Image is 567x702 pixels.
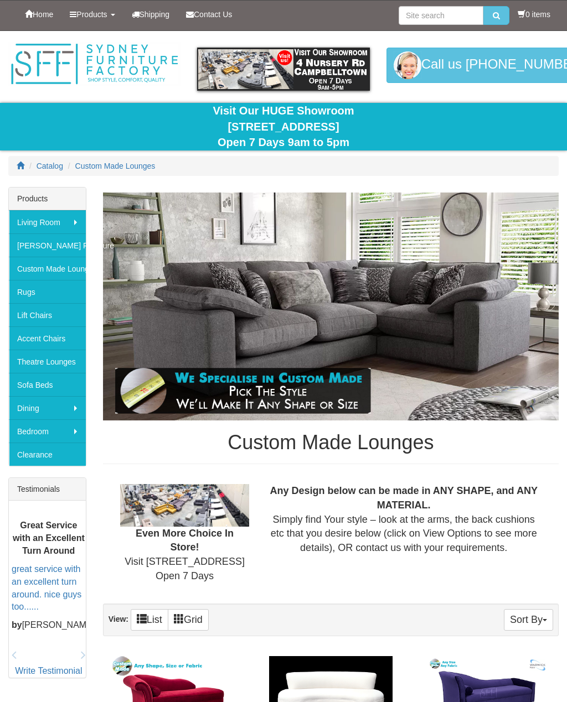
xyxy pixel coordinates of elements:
div: Visit Our HUGE Showroom [STREET_ADDRESS] Open 7 Days 9am to 5pm [8,103,559,150]
a: Contact Us [178,1,240,28]
a: Custom Made Lounges [75,162,156,170]
a: Bedroom [9,419,86,443]
span: Home [33,10,53,19]
span: Contact Us [194,10,232,19]
a: Sofa Beds [9,373,86,396]
a: Home [17,1,61,28]
span: Shipping [140,10,170,19]
a: Custom Made Lounges [9,257,86,280]
a: Grid [168,609,209,631]
a: Lift Chairs [9,303,86,326]
li: 0 items [518,9,550,20]
div: Products [9,188,86,210]
img: Sydney Furniture Factory [8,42,181,86]
input: Site search [399,6,483,25]
b: Great Service with an Excellent Turn Around [13,521,85,555]
b: by [12,620,22,630]
p: [PERSON_NAME] [12,619,86,632]
div: Visit [STREET_ADDRESS] Open 7 Days [112,484,258,583]
a: Rugs [9,280,86,303]
a: Clearance [9,443,86,466]
div: Testimonials [9,478,86,501]
a: List [131,609,168,631]
a: Living Room [9,210,86,233]
a: Products [61,1,123,28]
h1: Custom Made Lounges [103,431,559,454]
img: Custom Made Lounges [103,193,559,420]
a: [PERSON_NAME] Furniture [9,233,86,257]
b: Any Design below can be made in ANY SHAPE, and ANY MATERIAL. [270,485,537,511]
a: Theatre Lounges [9,350,86,373]
a: Accent Chairs [9,326,86,350]
button: Sort By [504,609,553,631]
img: Showroom [120,484,250,526]
span: Products [76,10,107,19]
a: great service with an excellent turn around. nice guys too...... [12,564,81,612]
a: Shipping [123,1,178,28]
a: Dining [9,396,86,419]
img: showroom.gif [197,48,369,91]
strong: View: [109,615,128,623]
a: Catalog [37,162,63,170]
b: Even More Choice In Store! [136,528,234,553]
div: Simply find Your style – look at the arms, the back cushions etc that you desire below (click on ... [257,484,550,555]
a: Write Testimonial [15,666,82,675]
